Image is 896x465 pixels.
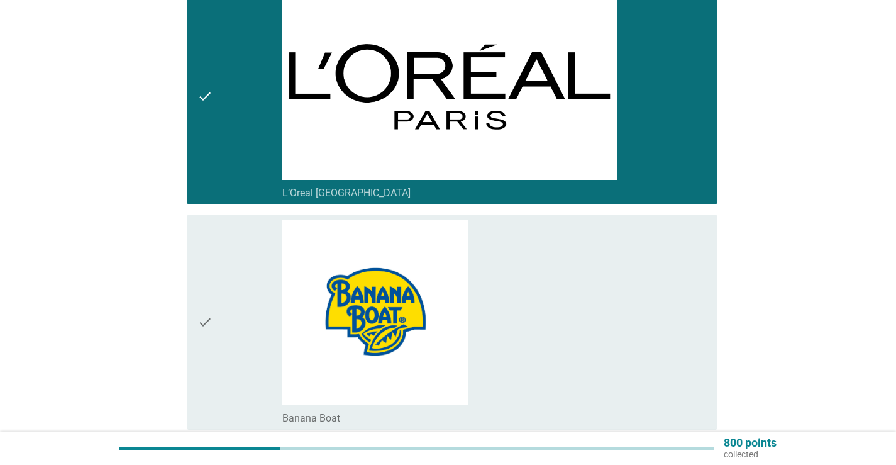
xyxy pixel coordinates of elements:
[724,437,777,449] p: 800 points
[724,449,777,460] p: collected
[197,220,213,425] i: check
[282,220,468,406] img: 3665388a-4090-48cb-a580-262c2d393dc3-banana-boat.jpeg
[282,187,411,199] label: L’Oreal [GEOGRAPHIC_DATA]
[282,412,340,425] label: Banana Boat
